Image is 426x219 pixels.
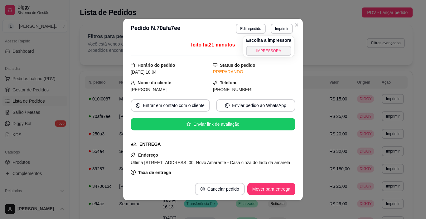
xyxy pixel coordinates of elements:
[201,187,205,191] span: close-circle
[131,170,136,175] span: dollar
[131,63,135,67] span: calendar
[292,20,302,30] button: Close
[213,87,252,92] span: [PHONE_NUMBER]
[246,46,291,56] button: IMPRESSORA
[186,122,191,126] span: star
[131,152,136,157] span: pushpin
[139,141,161,148] div: ENTREGA
[220,80,238,85] strong: Telefone
[131,24,180,34] h3: Pedido N. 70afa7ee
[131,87,167,92] span: [PERSON_NAME]
[138,63,175,68] strong: Horário do pedido
[131,118,295,130] button: starEnviar link de avaliação
[213,69,295,75] div: PREPARANDO
[246,37,291,43] h4: Escolha a impressora
[138,170,171,175] strong: Taxa de entrega
[136,103,140,108] span: whats-app
[213,80,217,85] span: phone
[131,80,135,85] span: user
[271,24,293,34] button: Imprimir
[220,63,255,68] strong: Status do pedido
[216,99,295,112] button: whats-appEnviar pedido ao WhatsApp
[131,99,210,112] button: whats-appEntrar em contato com o cliente
[247,183,295,195] button: Mover para entrega
[213,63,217,67] span: desktop
[225,103,230,108] span: whats-app
[195,183,245,195] button: close-circleCancelar pedido
[131,70,157,75] span: [DATE] 18:04
[236,24,265,34] button: Editarpedido
[138,80,171,85] strong: Nome do cliente
[138,153,158,158] strong: Endereço
[191,42,235,47] span: feito há 21 minutos
[131,160,290,165] span: Última [STREET_ADDRESS] 00, Novo Amarante - Casa cinza do lado da amarela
